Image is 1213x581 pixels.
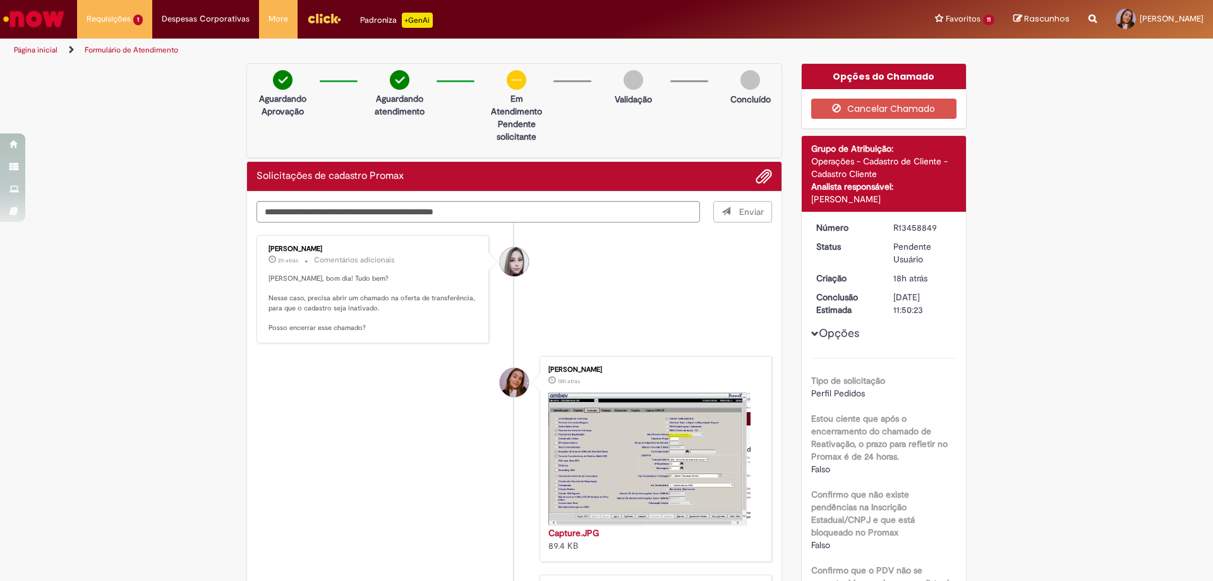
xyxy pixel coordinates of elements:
[811,193,957,205] div: [PERSON_NAME]
[983,15,994,25] span: 11
[269,245,479,253] div: [PERSON_NAME]
[256,201,700,223] textarea: Digite sua mensagem aqui...
[269,274,479,333] p: [PERSON_NAME], bom dia! Tudo bem? Nesse caso, precisa abrir um chamado na oferta de transferência...
[548,527,759,552] div: 89.4 KB
[162,13,250,25] span: Despesas Corporativas
[273,70,293,90] img: check-circle-green.png
[500,368,529,397] div: Luisa Neves Campos
[811,155,957,180] div: Operações - Cadastro de Cliente - Cadastro Cliente
[807,221,884,234] dt: Número
[893,272,927,284] span: 18h atrás
[133,15,143,25] span: 1
[893,240,952,266] div: Pendente Usuário
[615,93,652,106] p: Validação
[807,291,884,316] dt: Conclusão Estimada
[807,240,884,253] dt: Status
[946,13,981,25] span: Favoritos
[507,70,526,90] img: circle-minus.png
[893,221,952,234] div: R13458849
[9,39,799,62] ul: Trilhas de página
[390,70,409,90] img: check-circle-green.png
[558,377,580,385] time: 28/08/2025 15:50:12
[14,45,57,55] a: Página inicial
[807,272,884,284] dt: Criação
[756,168,772,185] button: Adicionar anexos
[252,92,313,118] p: Aguardando Aprovação
[802,64,967,89] div: Opções do Chamado
[811,388,865,399] span: Perfil Pedidos
[811,375,885,386] b: Tipo de solicitação
[486,92,547,118] p: Em Atendimento
[1024,13,1070,25] span: Rascunhos
[811,142,957,155] div: Grupo de Atribuição:
[558,377,580,385] span: 18h atrás
[269,13,288,25] span: More
[548,527,599,539] a: Capture.JPG
[278,257,298,264] time: 29/08/2025 07:58:00
[624,70,643,90] img: img-circle-grey.png
[87,13,131,25] span: Requisições
[402,13,433,28] p: +GenAi
[811,539,830,551] span: Falso
[314,255,395,266] small: Comentários adicionais
[500,247,529,276] div: Daniele Aparecida Queiroz
[369,92,430,118] p: Aguardando atendimento
[85,45,178,55] a: Formulário de Atendimento
[740,70,760,90] img: img-circle-grey.png
[1,6,66,32] img: ServiceNow
[811,180,957,193] div: Analista responsável:
[278,257,298,264] span: 2h atrás
[1140,13,1204,24] span: [PERSON_NAME]
[893,272,927,284] time: 28/08/2025 15:50:15
[256,171,404,182] h2: Solicitações de cadastro Promax Histórico de tíquete
[811,99,957,119] button: Cancelar Chamado
[1013,13,1070,25] a: Rascunhos
[730,93,771,106] p: Concluído
[360,13,433,28] div: Padroniza
[486,118,547,143] p: Pendente solicitante
[893,272,952,284] div: 28/08/2025 15:50:15
[307,9,341,28] img: click_logo_yellow_360x200.png
[811,413,948,462] b: Estou ciente que após o encerramento do chamado de Reativação, o prazo para refletir no Promax é ...
[811,489,915,538] b: Confirmo que não existe pendências na Inscrição Estadual/CNPJ e que está bloqueado no Promax
[893,291,952,316] div: [DATE] 11:50:23
[548,366,759,374] div: [PERSON_NAME]
[811,463,830,475] span: Falso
